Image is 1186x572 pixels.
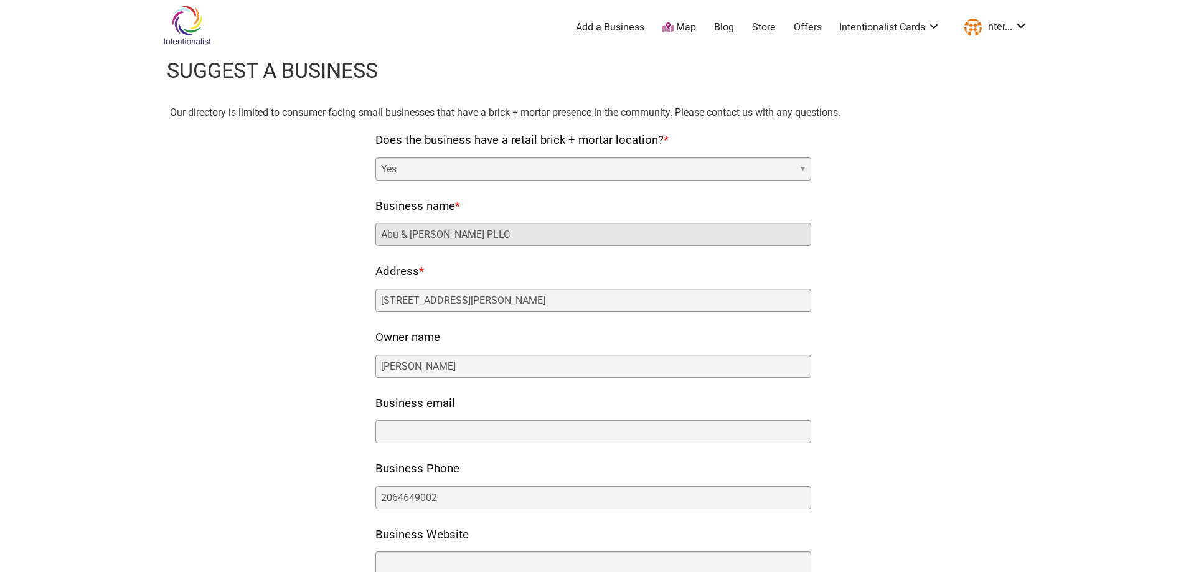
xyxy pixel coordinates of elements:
a: Blog [714,21,734,34]
label: Address [375,261,424,283]
img: Intentionalist [158,5,217,45]
label: Business Website [375,525,469,546]
label: Business Phone [375,459,459,480]
label: Does the business have a retail brick + mortar location? [375,130,669,151]
label: Owner name [375,327,440,349]
label: Business email [375,393,455,415]
h1: Suggest a business [167,56,378,86]
label: Business name [375,196,460,217]
a: Intentionalist Cards [839,21,940,34]
a: Add a Business [576,21,644,34]
p: Our directory is limited to consumer-facing small businesses that have a brick + mortar presence ... [170,105,1017,121]
a: nter... [958,16,1027,39]
a: Map [662,21,696,35]
a: Store [752,21,776,34]
a: Offers [794,21,822,34]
